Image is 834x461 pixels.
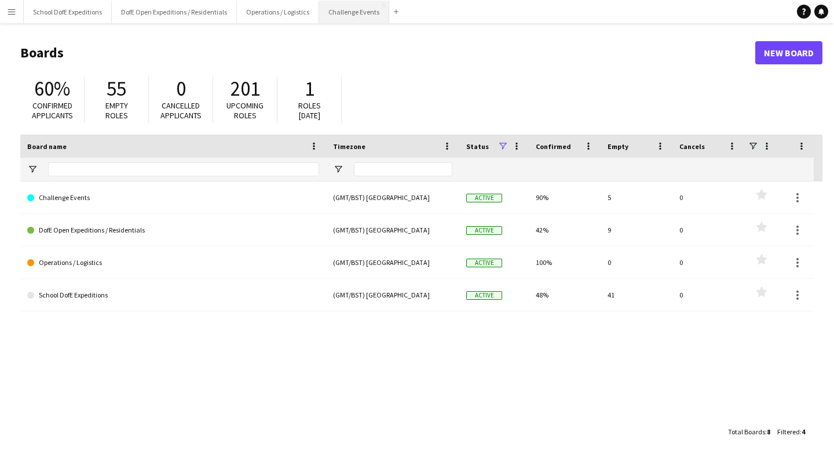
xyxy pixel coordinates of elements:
[112,1,237,23] button: DofE Open Expeditions / Residentials
[333,164,343,175] button: Open Filter Menu
[466,259,502,267] span: Active
[326,279,459,311] div: (GMT/BST) [GEOGRAPHIC_DATA]
[27,279,319,311] a: School DofE Expeditions
[27,182,319,214] a: Challenge Events
[24,1,112,23] button: School DofE Expeditions
[333,142,365,151] span: Timezone
[601,214,672,246] div: 9
[105,100,128,121] span: Empty roles
[326,246,459,278] div: (GMT/BST) [GEOGRAPHIC_DATA]
[48,162,319,176] input: Board name Filter Input
[27,142,67,151] span: Board name
[298,100,321,121] span: Roles [DATE]
[767,427,770,436] span: 8
[672,214,744,246] div: 0
[319,1,389,23] button: Challenge Events
[601,182,672,213] div: 5
[466,291,502,300] span: Active
[728,427,765,436] span: Total Boards
[672,246,744,278] div: 0
[529,279,601,311] div: 48%
[20,44,755,61] h1: Boards
[231,76,260,101] span: 201
[536,142,571,151] span: Confirmed
[326,182,459,213] div: (GMT/BST) [GEOGRAPHIC_DATA]
[802,427,805,436] span: 4
[27,246,319,279] a: Operations / Logistics
[305,76,314,101] span: 1
[529,214,601,246] div: 42%
[755,41,822,64] a: New Board
[34,76,70,101] span: 60%
[32,100,73,121] span: Confirmed applicants
[354,162,452,176] input: Timezone Filter Input
[601,279,672,311] div: 41
[777,420,805,443] div: :
[777,427,800,436] span: Filtered
[466,194,502,202] span: Active
[27,214,319,246] a: DofE Open Expeditions / Residentials
[160,100,202,121] span: Cancelled applicants
[529,246,601,278] div: 100%
[176,76,186,101] span: 0
[608,142,628,151] span: Empty
[679,142,705,151] span: Cancels
[672,279,744,311] div: 0
[728,420,770,443] div: :
[107,76,126,101] span: 55
[672,182,744,213] div: 0
[529,182,601,213] div: 90%
[27,164,38,175] button: Open Filter Menu
[466,226,502,235] span: Active
[601,246,672,278] div: 0
[226,100,264,121] span: Upcoming roles
[326,214,459,246] div: (GMT/BST) [GEOGRAPHIC_DATA]
[466,142,489,151] span: Status
[237,1,319,23] button: Operations / Logistics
